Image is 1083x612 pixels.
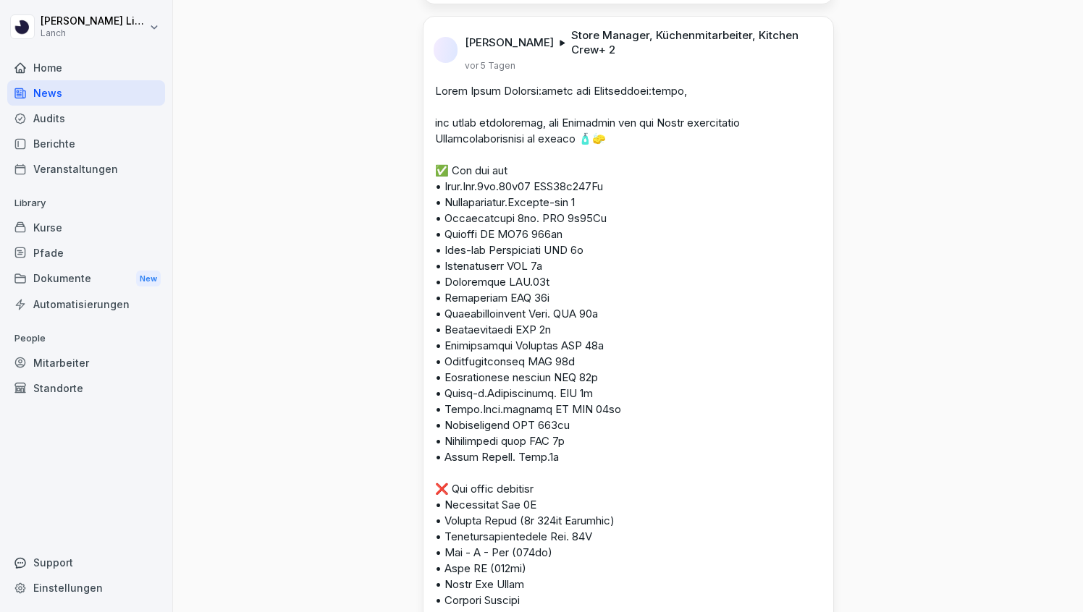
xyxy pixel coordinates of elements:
a: Pfade [7,240,165,265]
p: People [7,327,165,350]
p: [PERSON_NAME] [465,35,554,50]
div: Dokumente [7,265,165,292]
a: Mitarbeiter [7,350,165,375]
img: t11hid2jppelx39d7ll7vo2q.png [434,37,458,63]
p: Lanch [41,28,146,38]
a: Automatisierungen [7,292,165,317]
p: vor 5 Tagen [465,60,515,72]
a: Berichte [7,131,165,156]
a: Home [7,55,165,80]
p: Library [7,192,165,215]
a: DokumenteNew [7,265,165,292]
a: Audits [7,106,165,131]
p: [PERSON_NAME] Link [41,15,146,27]
div: New [136,271,161,287]
div: Support [7,550,165,575]
a: News [7,80,165,106]
p: Store Manager, Küchenmitarbeiter, Kitchen Crew + 2 [571,28,816,57]
a: Veranstaltungen [7,156,165,182]
a: Einstellungen [7,575,165,600]
a: Standorte [7,375,165,401]
a: Kurse [7,215,165,240]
